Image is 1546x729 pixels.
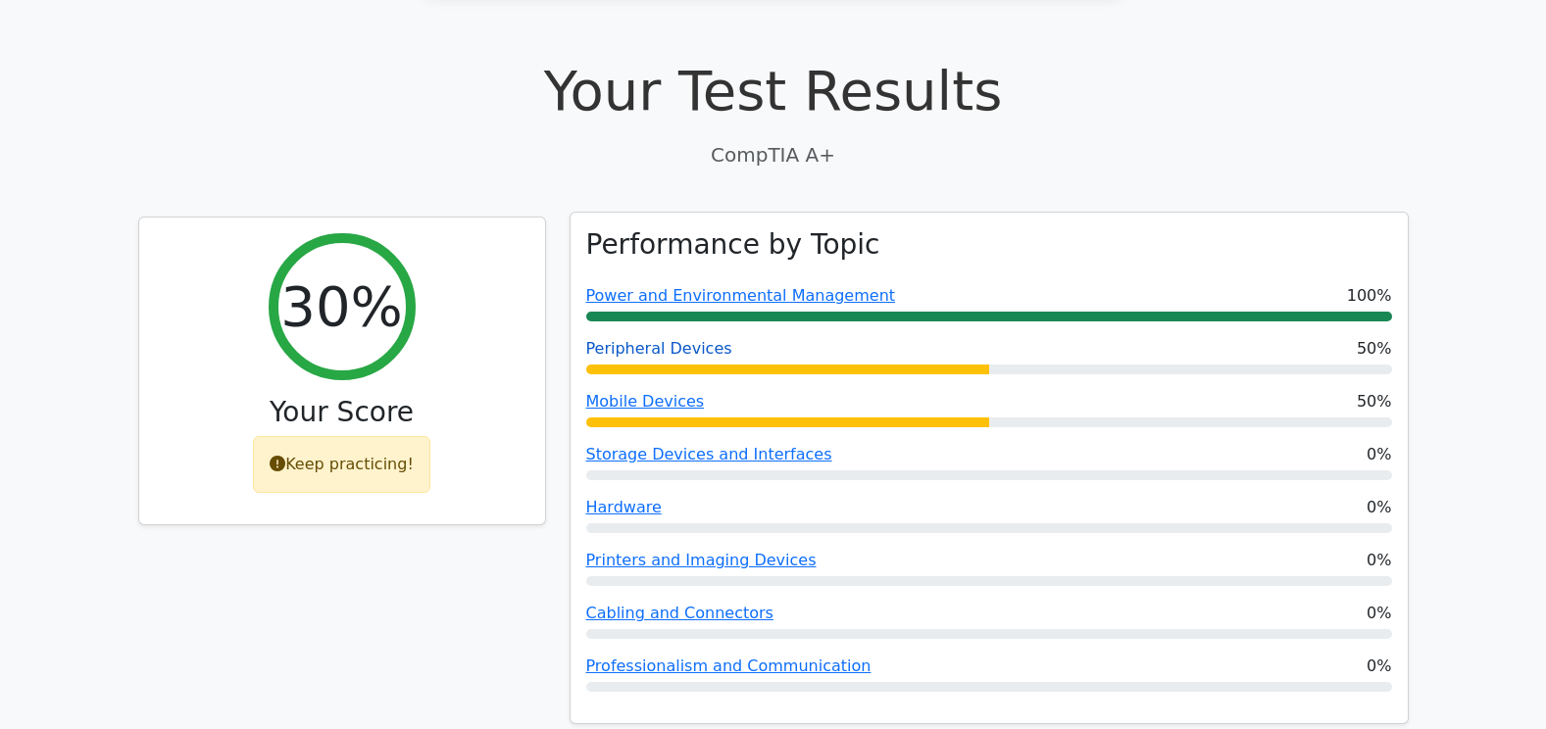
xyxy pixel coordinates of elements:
a: Power and Environmental Management [586,286,896,305]
a: Professionalism and Communication [586,656,872,675]
span: 100% [1347,284,1392,308]
h1: Your Test Results [138,58,1409,123]
a: Storage Devices and Interfaces [586,445,832,463]
a: Peripheral Devices [586,339,732,358]
p: CompTIA A+ [138,140,1409,170]
span: 0% [1367,602,1391,625]
a: Cabling and Connectors [586,604,773,622]
a: Mobile Devices [586,392,705,411]
a: Printers and Imaging Devices [586,551,817,569]
span: 0% [1367,549,1391,572]
span: 50% [1357,337,1392,361]
h3: Your Score [155,396,529,429]
div: Keep practicing! [253,436,430,493]
span: 0% [1367,655,1391,678]
a: Hardware [586,498,662,516]
span: 0% [1367,496,1391,519]
h2: 30% [280,273,402,339]
span: 0% [1367,443,1391,466]
span: 50% [1357,390,1392,413]
h3: Performance by Topic [586,228,880,262]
